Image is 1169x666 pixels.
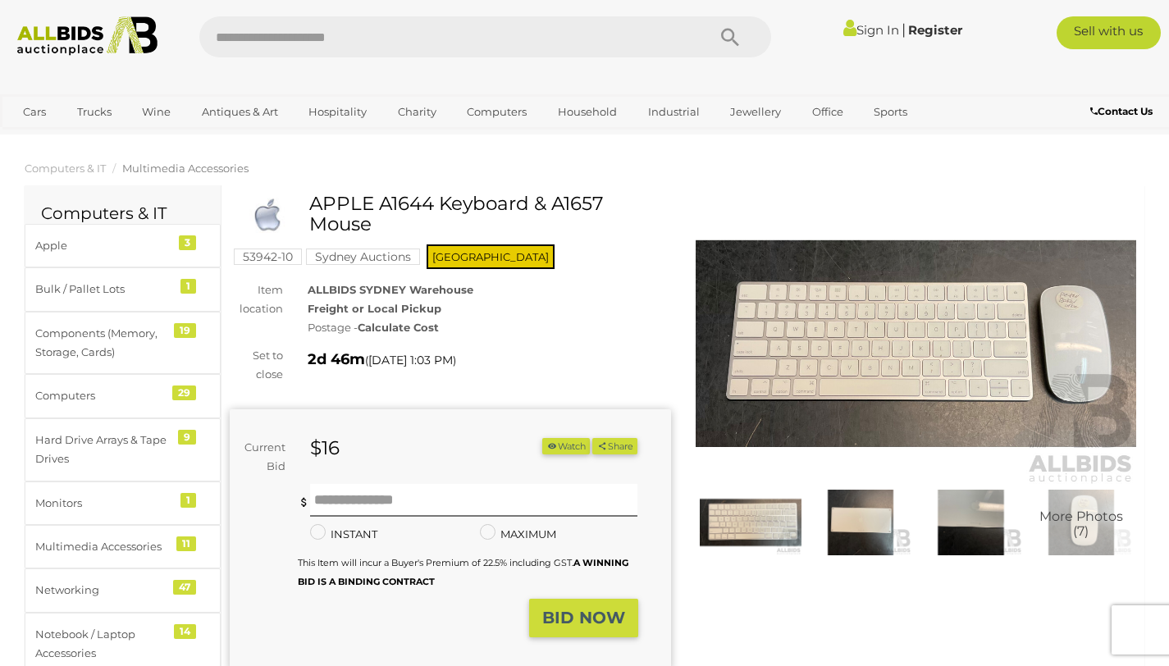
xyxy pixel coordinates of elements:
div: Postage - [308,318,671,337]
strong: Calculate Cost [358,321,439,334]
div: Hard Drive Arrays & Tape Drives [35,431,171,469]
div: Item location [217,281,295,319]
a: 53942-10 [234,250,302,263]
span: More Photos (7) [1039,510,1123,539]
small: This Item will incur a Buyer's Premium of 22.5% including GST. [298,557,628,587]
div: 1 [180,279,196,294]
div: Multimedia Accessories [35,537,171,556]
a: Register [908,22,962,38]
div: 9 [178,430,196,445]
a: Sydney Auctions [306,250,420,263]
img: APPLE A1644 Keyboard & A1657 Mouse [1030,490,1132,555]
strong: Freight or Local Pickup [308,302,441,315]
div: Networking [35,581,171,600]
label: MAXIMUM [480,525,556,544]
a: Multimedia Accessories 11 [25,525,221,568]
li: Watch this item [542,438,590,455]
div: 29 [172,385,196,400]
strong: BID NOW [542,608,625,627]
button: Watch [542,438,590,455]
a: Industrial [637,98,710,125]
a: Wine [131,98,181,125]
a: Hard Drive Arrays & Tape Drives 9 [25,418,221,481]
b: Contact Us [1090,105,1153,117]
a: Cars [12,98,57,125]
div: Components (Memory, Storage, Cards) [35,324,171,363]
strong: ALLBIDS SYDNEY Warehouse [308,283,473,296]
a: Components (Memory, Storage, Cards) 19 [25,312,221,375]
div: 47 [173,580,196,595]
div: Notebook / Laptop Accessories [35,625,171,664]
h2: Computers & IT [41,204,204,222]
a: Monitors 1 [25,481,221,525]
a: Bulk / Pallet Lots 1 [25,267,221,311]
mark: Sydney Auctions [306,249,420,265]
span: | [902,21,906,39]
div: 3 [179,235,196,250]
img: APPLE A1644 Keyboard & A1657 Mouse [696,202,1137,486]
img: APPLE A1644 Keyboard & A1657 Mouse [810,490,911,555]
strong: 2d 46m [308,350,365,368]
a: Computers & IT [25,162,106,175]
button: Search [689,16,771,57]
div: Current Bid [230,438,298,477]
a: Networking 47 [25,568,221,612]
mark: 53942-10 [234,249,302,265]
div: Bulk / Pallet Lots [35,280,171,299]
img: APPLE A1644 Keyboard & A1657 Mouse [700,490,801,555]
a: Sell with us [1057,16,1162,49]
a: Multimedia Accessories [122,162,249,175]
div: 11 [176,536,196,551]
a: Antiques & Art [191,98,289,125]
img: APPLE A1644 Keyboard & A1657 Mouse [238,198,297,233]
img: APPLE A1644 Keyboard & A1657 Mouse [920,490,1021,555]
a: Computers [456,98,537,125]
button: Share [592,438,637,455]
div: Monitors [35,494,171,513]
div: Computers [35,386,171,405]
a: Trucks [66,98,122,125]
a: Sports [863,98,918,125]
a: Computers 29 [25,374,221,417]
a: Sign In [843,22,899,38]
a: Office [801,98,854,125]
a: Hospitality [298,98,377,125]
a: More Photos(7) [1030,490,1132,555]
div: Apple [35,236,171,255]
button: BID NOW [529,599,638,637]
a: [GEOGRAPHIC_DATA] [12,125,150,153]
div: 19 [174,323,196,338]
div: 14 [174,624,196,639]
img: Allbids.com.au [9,16,166,56]
span: ( ) [365,354,456,367]
span: [GEOGRAPHIC_DATA] [427,244,555,269]
a: Jewellery [719,98,792,125]
span: [DATE] 1:03 PM [368,353,453,367]
div: 1 [180,493,196,508]
a: Charity [387,98,447,125]
label: INSTANT [310,525,377,544]
h1: APPLE A1644 Keyboard & A1657 Mouse [238,194,667,235]
a: Household [547,98,628,125]
strong: $16 [310,436,340,459]
a: Contact Us [1090,103,1157,121]
div: Set to close [217,346,295,385]
a: Apple 3 [25,224,221,267]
